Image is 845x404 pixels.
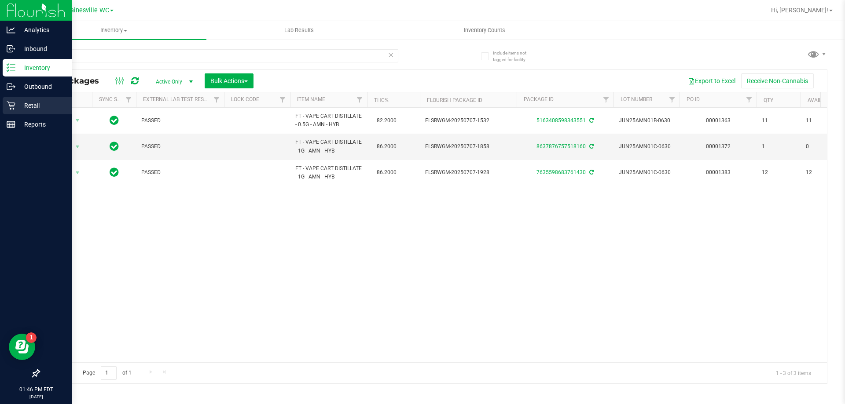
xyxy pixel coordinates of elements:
span: 12 [762,168,795,177]
span: FLSRWGM-20250707-1858 [425,142,511,151]
a: 8637876757518160 [536,143,586,149]
span: select [72,141,83,153]
button: Receive Non-Cannabis [741,73,814,88]
a: PO ID [687,96,700,102]
span: 82.2000 [372,114,401,127]
p: Retail [15,100,68,111]
span: Inventory [21,26,206,34]
a: Flourish Package ID [427,97,482,103]
span: select [72,114,83,127]
inline-svg: Inbound [7,44,15,53]
span: In Sync [110,166,119,178]
span: 86.2000 [372,166,401,179]
a: Sync Status [99,96,133,102]
a: Package ID [524,96,554,102]
p: 01:46 PM EDT [4,386,68,393]
inline-svg: Analytics [7,25,15,34]
span: FLSRWGM-20250707-1532 [425,116,511,125]
a: Available [808,97,834,103]
span: Sync from Compliance System [588,169,594,175]
span: Inventory Counts [452,26,517,34]
span: PASSED [141,142,219,151]
span: Page of 1 [75,366,139,380]
span: 11 [762,116,795,125]
a: 00001363 [706,117,731,124]
span: Include items not tagged for facility [493,50,537,63]
span: JUN25AMN01C-0630 [619,168,674,177]
a: Filter [599,92,614,107]
a: Filter [121,92,136,107]
span: PASSED [141,168,219,177]
a: Lab Results [206,21,392,40]
span: Lab Results [272,26,326,34]
inline-svg: Reports [7,120,15,129]
span: JUN25AMN01C-0630 [619,142,674,151]
span: PASSED [141,116,219,125]
p: [DATE] [4,393,68,400]
span: In Sync [110,114,119,127]
span: All Packages [46,76,108,86]
span: JUN25AMN01B-0630 [619,116,674,125]
a: Filter [276,92,290,107]
a: Inventory Counts [392,21,577,40]
span: FT - VAPE CART DISTILLATE - 0.5G - AMN - HYB [295,112,362,129]
input: 1 [101,366,117,380]
inline-svg: Inventory [7,63,15,72]
p: Inventory [15,62,68,73]
p: Inbound [15,44,68,54]
a: Item Name [297,96,325,102]
p: Outbound [15,81,68,92]
a: 00001383 [706,169,731,175]
a: Inventory [21,21,206,40]
a: Filter [209,92,224,107]
button: Export to Excel [682,73,741,88]
button: Bulk Actions [205,73,253,88]
span: FT - VAPE CART DISTILLATE - 1G - AMN - HYB [295,138,362,155]
span: 1 - 3 of 3 items [769,366,818,379]
a: 00001372 [706,143,731,149]
span: Bulk Actions [210,77,248,84]
p: Analytics [15,25,68,35]
a: Filter [742,92,757,107]
a: Qty [764,97,773,103]
p: Reports [15,119,68,130]
span: 86.2000 [372,140,401,153]
a: 5163408598343551 [536,117,586,124]
a: THC% [374,97,389,103]
a: 7635598683761430 [536,169,586,175]
input: Search Package ID, Item Name, SKU, Lot or Part Number... [39,49,398,62]
span: Gainesville WC [66,7,109,14]
span: Hi, [PERSON_NAME]! [771,7,828,14]
iframe: Resource center unread badge [26,332,37,343]
a: Filter [353,92,367,107]
span: In Sync [110,140,119,153]
inline-svg: Outbound [7,82,15,91]
a: External Lab Test Result [143,96,212,102]
inline-svg: Retail [7,101,15,110]
a: Lot Number [621,96,652,102]
span: Clear [388,49,394,61]
a: Lock Code [231,96,259,102]
span: 1 [762,142,795,151]
span: FT - VAPE CART DISTILLATE - 1G - AMN - HYB [295,164,362,181]
span: 11 [806,116,839,125]
a: Filter [665,92,680,107]
span: Sync from Compliance System [588,117,594,124]
span: select [72,167,83,179]
span: 12 [806,168,839,177]
span: Sync from Compliance System [588,143,594,149]
span: 0 [806,142,839,151]
span: FLSRWGM-20250707-1928 [425,168,511,177]
iframe: Resource center [9,334,35,360]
